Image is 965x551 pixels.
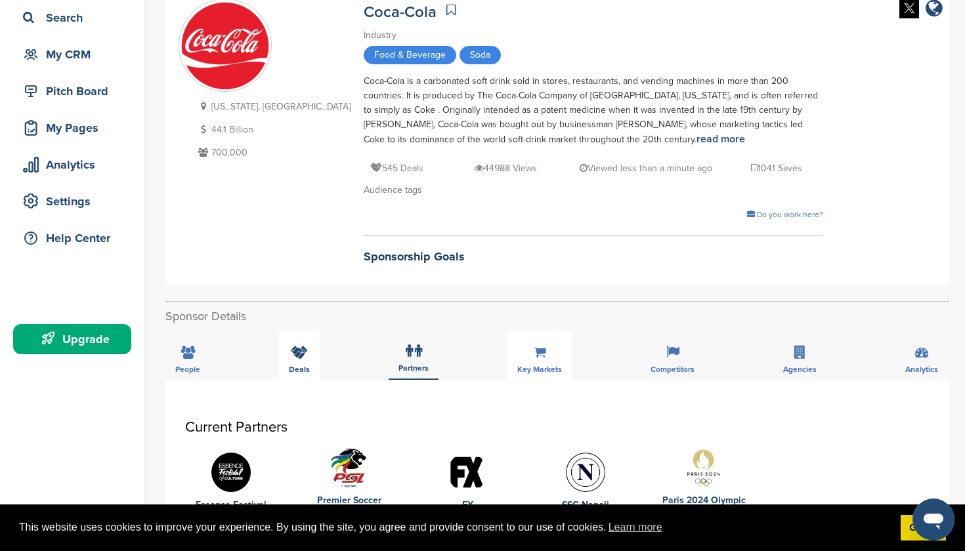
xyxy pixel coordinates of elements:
[566,453,605,492] img: Ssc napoli 2024 (deep blue navy).svg
[195,98,351,115] p: [US_STATE], [GEOGRAPHIC_DATA]
[20,190,131,213] div: Settings
[20,327,131,351] div: Upgrade
[185,419,930,435] h3: Current Partners
[364,183,823,197] div: Audience tags
[540,500,632,510] a: SSC Napoli
[370,160,423,176] p: 545 Deals
[912,499,954,541] iframe: Button to launch messaging window
[289,365,310,373] span: Deals
[13,3,131,33] a: Search
[13,324,131,354] a: Upgrade
[475,160,537,176] p: 44988 Views
[20,6,131,30] div: Search
[364,46,456,64] span: Food & Beverage
[20,153,131,176] div: Analytics
[364,248,823,266] h2: Sponsorship Goals
[20,79,131,103] div: Pitch Board
[19,518,890,537] span: This website uses cookies to improve your experience. By using the site, you agree and provide co...
[364,3,437,22] a: Coca-Cola
[165,308,949,325] h2: Sponsor Details
[195,121,351,138] p: 44.1 Billion
[421,500,513,510] a: FX
[20,226,131,250] div: Help Center
[460,46,501,64] span: Soda
[211,453,251,492] img: Yiv9g f7 400x400
[783,365,817,373] span: Agencies
[607,518,664,537] a: learn more about cookies
[580,160,712,176] p: Viewed less than a minute ago
[13,113,131,143] a: My Pages
[20,43,131,66] div: My CRM
[13,223,131,253] a: Help Center
[658,496,750,514] a: Paris 2024 Olympic Games
[651,365,695,373] span: Competitors
[364,28,823,43] div: Industry
[364,74,823,147] div: Coca-Cola is a carbonated soft drink sold in stores, restaurants, and vending machines in more th...
[751,160,802,176] p: 1041 Saves
[448,453,487,492] img: Data?1415810893
[747,210,823,219] a: Do you work here?
[175,365,200,373] span: People
[901,515,946,541] a: dismiss cookie message
[905,365,938,373] span: Analytics
[13,186,131,216] a: Settings
[697,133,745,146] a: read more
[195,144,351,161] p: 700,000
[13,150,131,180] a: Analytics
[398,364,429,372] span: Partners
[13,76,131,106] a: Pitch Board
[13,39,131,70] a: My CRM
[757,210,823,219] span: Do you work here?
[20,116,131,140] div: My Pages
[185,500,277,510] a: Essence Festival
[330,448,369,487] img: Open uri20141112 64162 kr1vd3?1415810743
[684,448,723,487] img: Paris
[303,496,395,514] a: Premier Soccer League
